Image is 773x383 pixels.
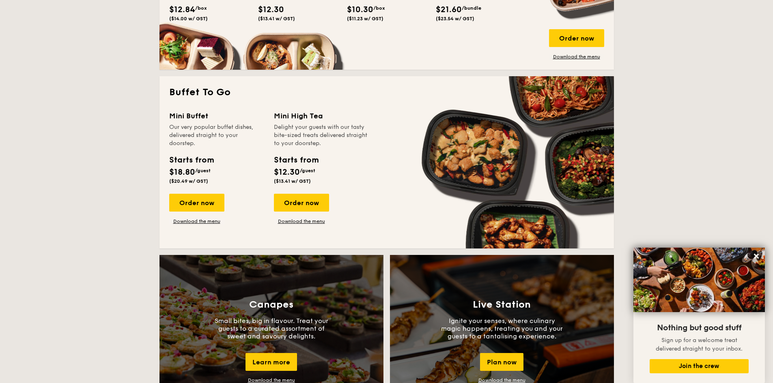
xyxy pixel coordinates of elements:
[274,194,329,212] div: Order now
[169,167,195,177] span: $18.80
[169,123,264,148] div: Our very popular buffet dishes, delivered straight to your doorstep.
[169,194,224,212] div: Order now
[300,168,315,173] span: /guest
[750,250,763,263] button: Close
[549,29,604,47] div: Order now
[169,86,604,99] h2: Buffet To Go
[169,110,264,122] div: Mini Buffet
[169,16,208,21] span: ($14.00 w/ GST)
[258,16,295,21] span: ($13.41 w/ GST)
[650,359,749,373] button: Join the crew
[211,317,332,340] p: Small bites, big in flavour. Treat your guests to a curated assortment of sweet and savoury delig...
[274,178,311,184] span: ($13.41 w/ GST)
[169,5,195,15] span: $12.84
[549,53,604,60] a: Download the menu
[480,353,523,371] div: Plan now
[347,5,373,15] span: $10.30
[274,110,369,122] div: Mini High Tea
[478,377,525,383] a: Download the menu
[462,5,481,11] span: /bundle
[657,323,741,333] span: Nothing but good stuff
[169,178,208,184] span: ($20.49 w/ GST)
[169,154,213,166] div: Starts from
[249,299,293,310] h3: Canapes
[195,168,211,173] span: /guest
[195,5,207,11] span: /box
[274,123,369,148] div: Delight your guests with our tasty bite-sized treats delivered straight to your doorstep.
[258,5,284,15] span: $12.30
[441,317,563,340] p: Ignite your senses, where culinary magic happens, treating you and your guests to a tantalising e...
[373,5,385,11] span: /box
[274,154,318,166] div: Starts from
[436,5,462,15] span: $21.60
[633,248,765,312] img: DSC07876-Edit02-Large.jpeg
[274,167,300,177] span: $12.30
[169,218,224,225] a: Download the menu
[656,337,743,352] span: Sign up for a welcome treat delivered straight to your inbox.
[245,353,297,371] div: Learn more
[347,16,383,21] span: ($11.23 w/ GST)
[473,299,531,310] h3: Live Station
[274,218,329,225] a: Download the menu
[248,377,295,383] a: Download the menu
[436,16,474,21] span: ($23.54 w/ GST)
